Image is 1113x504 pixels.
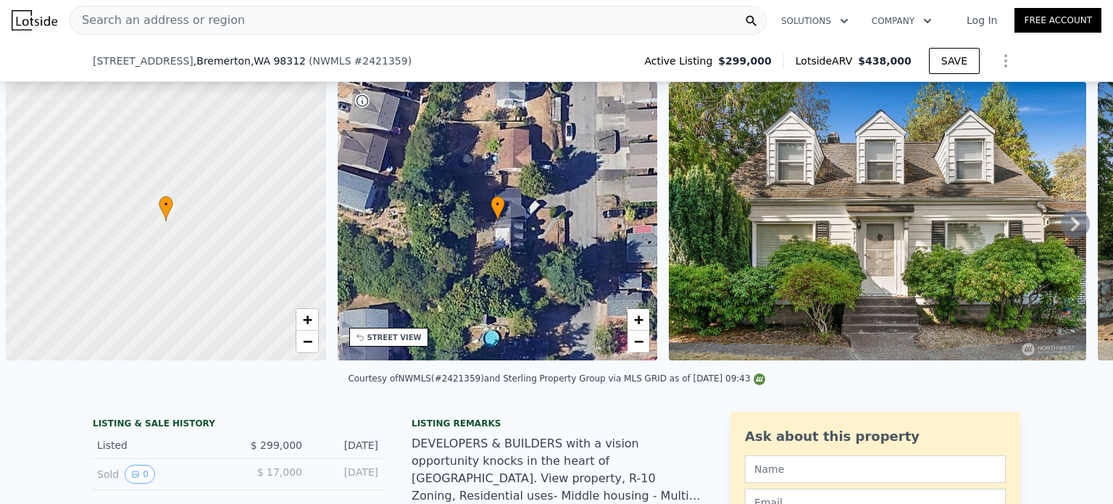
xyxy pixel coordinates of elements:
a: Zoom out [296,331,318,352]
img: Sale: 169667004 Parcel: 102167226 [669,82,1086,360]
div: Ask about this property [745,426,1006,447]
input: Name [745,455,1006,483]
a: Zoom out [628,331,649,352]
div: Courtesy of NWMLS (#2421359) and Sterling Property Group via MLS GRID as of [DATE] 09:43 [348,373,764,384]
a: Log In [949,13,1014,28]
span: + [634,310,643,329]
span: Search an address or region [70,12,245,29]
div: [DATE] [314,438,378,453]
div: • [159,196,173,221]
span: [STREET_ADDRESS] [93,54,193,68]
button: Show Options [991,46,1020,75]
span: − [634,332,643,350]
span: $ 17,000 [257,466,302,478]
div: Listing remarks [412,418,701,429]
div: LISTING & SALE HISTORY [93,418,383,432]
div: ( ) [309,54,412,68]
a: Zoom in [296,309,318,331]
div: STREET VIEW [367,332,422,343]
button: Solutions [770,8,860,34]
div: • [491,196,505,221]
button: Company [860,8,943,34]
span: $438,000 [858,55,912,67]
span: − [302,332,312,350]
button: View historical data [125,465,155,484]
a: Free Account [1014,8,1101,33]
img: NWMLS Logo [754,373,765,385]
span: , WA 98312 [251,55,306,67]
span: • [159,198,173,211]
span: + [302,310,312,329]
div: Listed [97,438,226,453]
span: Lotside ARV [796,54,858,68]
span: , Bremerton [193,54,306,68]
span: NWMLS [312,55,351,67]
img: Lotside [12,10,57,30]
span: $299,000 [718,54,772,68]
span: • [491,198,505,211]
div: Sold [97,465,226,484]
span: Active Listing [644,54,718,68]
button: SAVE [929,48,980,74]
a: Zoom in [628,309,649,331]
span: $ 299,000 [251,439,302,451]
span: # 2421359 [354,55,408,67]
div: [DATE] [314,465,378,484]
